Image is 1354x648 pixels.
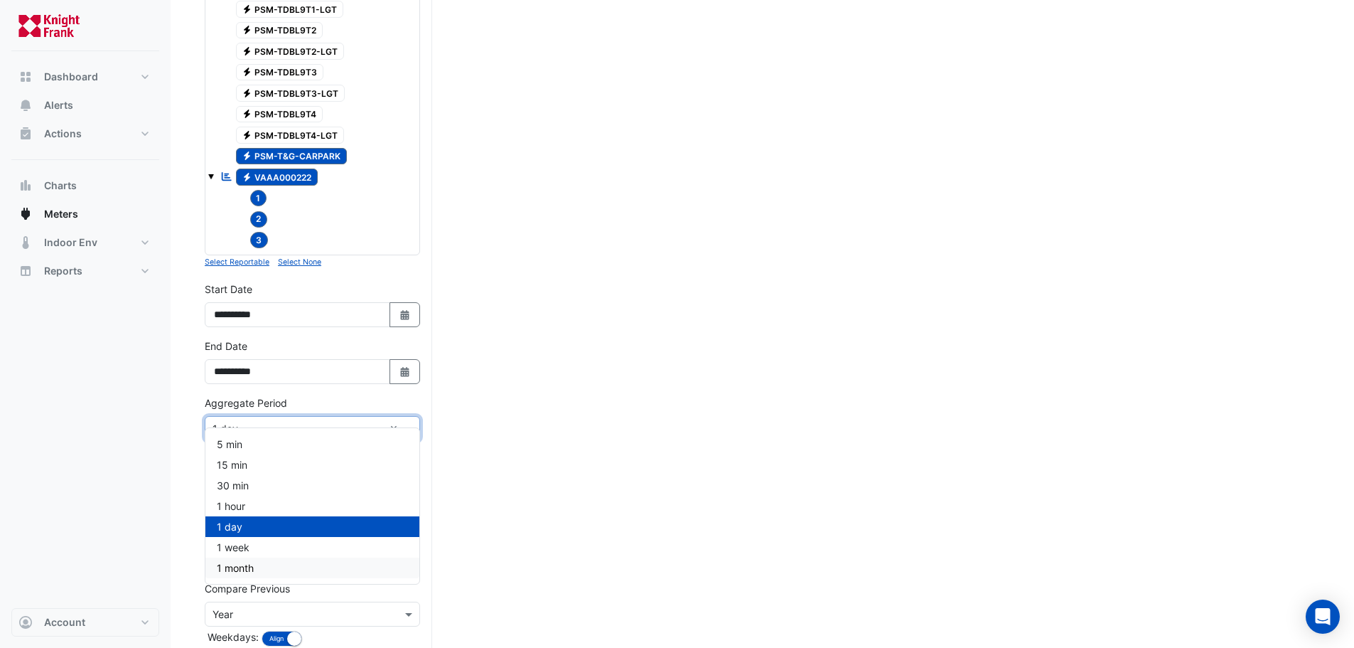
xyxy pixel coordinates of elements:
fa-icon: Electricity [242,46,252,56]
span: Alerts [44,98,73,112]
span: PSM-T&G-CARPARK [236,148,348,165]
fa-icon: Electricity [242,25,252,36]
button: Select Reportable [205,255,269,268]
span: Charts [44,179,77,193]
label: Weekdays: [205,630,259,644]
app-icon: Alerts [18,98,33,112]
app-icon: Reports [18,264,33,278]
span: VAAA000222 [236,169,318,186]
span: PSM-TDBL9T2-LGT [236,43,345,60]
app-icon: Actions [18,127,33,141]
fa-icon: Electricity [242,109,252,119]
span: PSM-TDBL9T1-LGT [236,1,344,18]
fa-icon: Electricity [242,4,252,14]
app-icon: Meters [18,207,33,221]
span: PSM-TDBL9T3 [236,64,324,81]
span: 15 min [217,459,247,471]
ng-dropdown-panel: Options list [205,427,420,585]
span: 1 month [217,562,254,574]
button: Account [11,608,159,637]
span: PSM-TDBL9T2 [236,22,323,39]
fa-icon: Electricity [242,129,252,140]
span: Account [44,615,85,630]
span: Clear [389,421,402,436]
button: Charts [11,171,159,200]
fa-icon: Electricity [242,67,252,78]
app-icon: Charts [18,179,33,193]
fa-icon: Reportable [220,170,233,182]
span: 30 min [217,479,249,492]
fa-icon: Select Date [399,366,412,378]
span: Indoor Env [44,235,97,250]
button: Actions [11,119,159,148]
span: PSM-TDBL9T4 [236,106,323,123]
span: PSM-TDBL9T3-LGT [236,85,345,102]
span: Actions [44,127,82,141]
span: 1 day [217,521,242,533]
span: Dashboard [44,70,98,84]
label: End Date [205,339,247,354]
span: 2 [250,211,268,228]
fa-icon: Electricity [242,87,252,98]
button: Indoor Env [11,228,159,257]
app-icon: Dashboard [18,70,33,84]
fa-icon: Electricity [242,171,252,182]
div: Open Intercom Messenger [1306,600,1340,634]
span: Reports [44,264,82,278]
button: Select None [278,255,321,268]
small: Select Reportable [205,257,269,267]
img: Company Logo [17,11,81,40]
span: 5 min [217,438,242,450]
small: Select None [278,257,321,267]
button: Alerts [11,91,159,119]
fa-icon: Select Date [399,309,412,321]
label: Compare Previous [205,581,290,596]
label: Aggregate Period [205,395,287,410]
span: 1 week [217,541,249,553]
app-icon: Indoor Env [18,235,33,250]
span: 1 [250,190,267,206]
label: Start Date [205,282,252,297]
span: 1 hour [217,500,245,512]
button: Reports [11,257,159,285]
span: Meters [44,207,78,221]
fa-icon: Electricity [242,151,252,161]
span: PSM-TDBL9T4-LGT [236,127,345,144]
span: Retail [250,232,269,248]
button: Meters [11,200,159,228]
button: Dashboard [11,63,159,91]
